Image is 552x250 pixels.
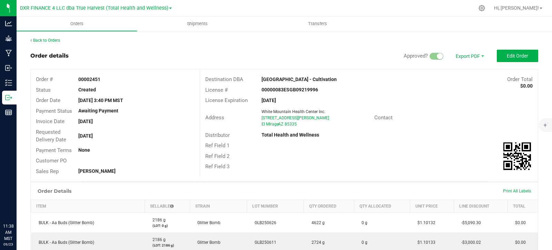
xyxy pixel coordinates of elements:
[36,76,53,82] span: Order #
[512,220,526,225] span: $0.00
[304,200,354,213] th: Qty Ordered
[5,35,12,42] inline-svg: Grow
[410,200,454,213] th: Unit Price
[194,240,220,245] span: Glitter Bomb
[205,132,230,138] span: Distributor
[38,188,71,194] h1: Order Details
[31,200,145,213] th: Item
[178,21,217,27] span: Shipments
[247,200,304,213] th: Lot Number
[520,83,533,89] strong: $0.00
[262,132,319,138] strong: Total Health and Wellness
[194,220,220,225] span: Glitter Bomb
[277,122,278,127] span: ,
[36,108,72,114] span: Payment Status
[20,194,29,202] iframe: Resource center unread badge
[78,133,93,139] strong: [DATE]
[205,97,248,103] span: License Expiration
[497,50,538,62] button: Edit Order
[36,129,66,143] span: Requested Delivery Date
[414,220,435,225] span: $1.10132
[507,53,528,59] span: Edit Order
[149,218,166,222] span: 2186 g
[503,142,531,170] qrcode: 00002451
[149,237,166,242] span: 2186 g
[414,240,435,245] span: $1.10133
[404,53,428,59] span: Approved?
[205,153,229,159] span: Ref Field 2
[78,108,118,113] strong: Awaiting Payment
[145,200,190,213] th: Sellable
[503,142,531,170] img: Scan me!
[257,17,378,31] a: Transfers
[17,17,137,31] a: Orders
[5,109,12,116] inline-svg: Reports
[78,87,96,92] strong: Created
[7,195,28,216] iframe: Resource center
[20,5,168,11] span: DXR FINANCE 4 LLC dba True Harvest (Total Health and Wellness)
[512,240,526,245] span: $0.00
[507,76,533,82] span: Order Total
[454,200,507,213] th: Line Discount
[308,220,325,225] span: 4622 g
[5,94,12,101] inline-svg: Outbound
[507,200,538,213] th: Total
[35,240,94,245] span: BULK - Aa Buds (Glitter Bomb)
[78,119,93,124] strong: [DATE]
[78,98,123,103] strong: [DATE] 3:40 PM MST
[374,114,393,121] span: Contact
[299,21,336,27] span: Transfers
[251,220,276,225] span: GLB250626
[30,52,69,60] div: Order details
[278,122,283,127] span: AZ
[285,122,297,127] span: 85335
[35,220,94,225] span: BULK - Aa Buds (Glitter Bomb)
[36,97,60,103] span: Order Date
[5,79,12,86] inline-svg: Inventory
[205,114,224,121] span: Address
[262,122,279,127] span: El Mirage
[36,87,51,93] span: Status
[61,21,93,27] span: Orders
[5,64,12,71] inline-svg: Inbound
[354,200,410,213] th: Qty Allocated
[205,76,243,82] span: Destination DBA
[36,158,67,164] span: Customer PO
[458,240,481,245] span: -$3,000.02
[205,142,229,149] span: Ref Field 1
[358,240,367,245] span: 0 g
[262,116,329,120] span: [STREET_ADDRESS][PERSON_NAME]
[205,87,228,93] span: License #
[458,220,481,225] span: -$5,090.30
[30,38,60,43] a: Back to Orders
[78,168,116,174] strong: [PERSON_NAME]
[5,50,12,57] inline-svg: Manufacturing
[251,240,276,245] span: GLB250611
[262,109,325,114] span: White Mountain Health Center Inc.
[262,77,337,82] strong: [GEOGRAPHIC_DATA] - Cultivation
[3,242,13,247] p: 09/23
[477,5,486,11] div: Manage settings
[308,240,325,245] span: 2724 g
[5,20,12,27] inline-svg: Analytics
[36,168,59,174] span: Sales Rep
[137,17,257,31] a: Shipments
[78,147,90,153] strong: None
[503,189,531,193] span: Print All Labels
[262,98,276,103] strong: [DATE]
[494,5,539,11] span: Hi, [PERSON_NAME]!
[190,200,247,213] th: Strain
[78,77,100,82] strong: 00002451
[149,223,186,228] p: (LOT: 0 g)
[3,223,13,242] p: 11:38 AM MST
[205,163,229,170] span: Ref Field 3
[36,147,72,153] span: Payment Terms
[36,118,65,124] span: Invoice Date
[149,243,186,248] p: (LOT: 2186 g)
[448,50,490,62] li: Export PDF
[358,220,367,225] span: 0 g
[262,87,318,92] strong: 00000083ESGB09219996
